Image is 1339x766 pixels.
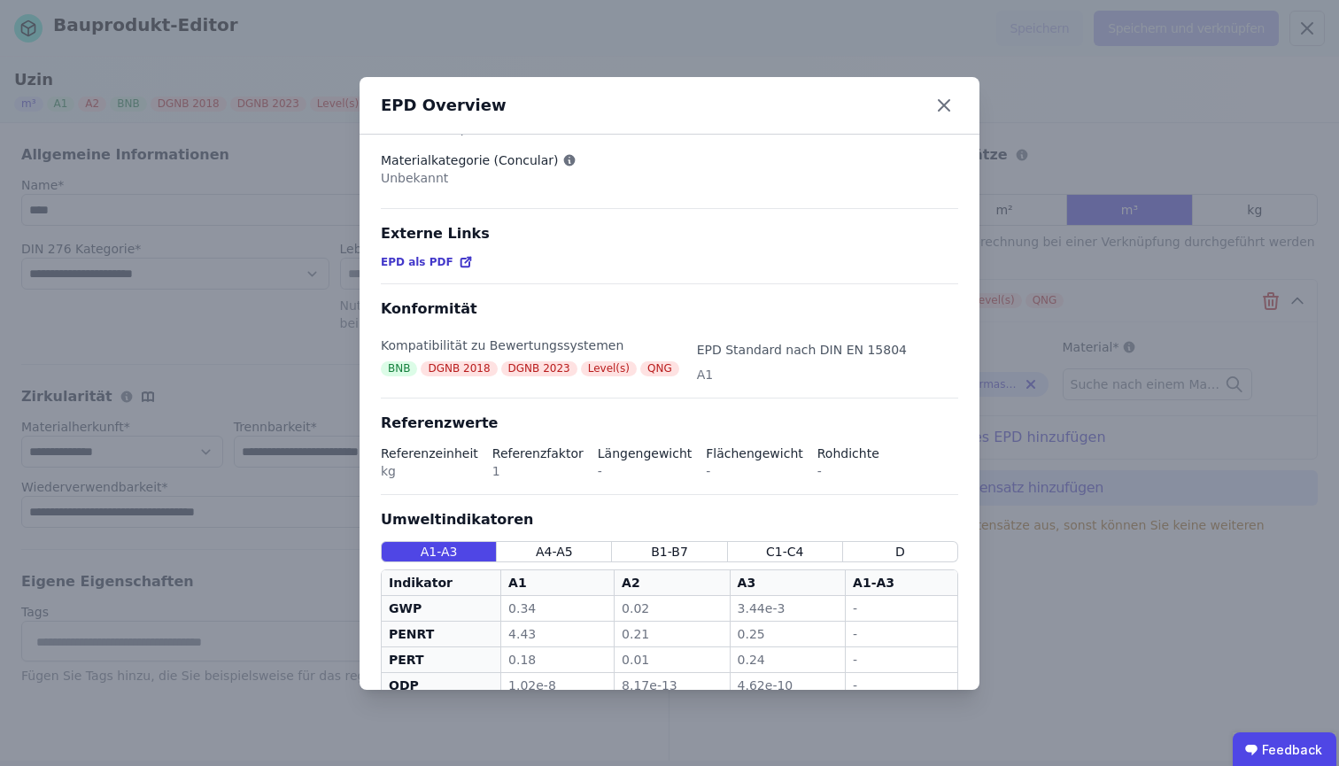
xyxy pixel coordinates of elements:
div: Referenzfaktor [492,445,584,462]
span: A1-A3 [421,543,458,561]
div: 0.01 [622,651,723,669]
div: Level(s) [581,361,637,376]
div: A1 [697,366,907,383]
div: DGNB 2018 [421,361,497,376]
div: A3 [738,574,756,592]
div: 3.44e-3 [738,600,839,617]
span: D [895,543,905,561]
div: - [853,677,950,694]
div: 8.17e-13 [622,677,723,694]
div: Kompatibilität zu Bewertungssystemen [381,337,683,361]
div: Materialkategorie (Concular) [381,151,577,169]
div: A1-A3 [853,574,894,592]
div: Externe Links [381,223,958,244]
div: Indikator [389,574,453,592]
div: 4.43 [508,625,607,643]
div: Referenzwerte [381,413,958,434]
div: Konformität [381,298,958,320]
span: C1-C4 [766,543,803,561]
div: ODP [389,677,493,694]
div: Flächengewicht [706,445,802,462]
div: 0.18 [508,651,607,669]
div: 4.62e-10 [738,677,839,694]
div: GWP [389,600,493,617]
div: - [817,462,879,480]
span: B1-B7 [651,543,688,561]
div: DGNB 2023 [501,361,577,376]
div: A2 [622,574,640,592]
div: 0.25 [738,625,839,643]
div: QNG [640,361,679,376]
div: Umweltindikatoren [381,509,958,530]
div: Referenzeinheit [381,445,478,462]
div: Unbekannt [381,169,577,187]
div: - [853,625,950,643]
div: EPD Overview [381,93,507,118]
div: 1.02e-8 [508,677,607,694]
div: EPD Standard nach DIN EN 15804 [697,341,907,366]
div: - [853,651,950,669]
div: PERT [389,651,493,669]
div: 0.21 [622,625,723,643]
div: BNB [381,361,417,376]
div: Rohdichte [817,445,879,462]
div: - [598,462,693,480]
div: PENRT [389,625,493,643]
div: 0.34 [508,600,607,617]
div: - [706,462,802,480]
div: kg [381,462,478,480]
span: EPD als PDF [381,255,453,269]
span: A4-A5 [536,543,573,561]
div: - [853,600,950,617]
div: 0.02 [622,600,723,617]
div: 1 [492,462,584,480]
div: Längengewicht [598,445,693,462]
div: A1 [508,574,527,592]
div: 0.24 [738,651,839,669]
